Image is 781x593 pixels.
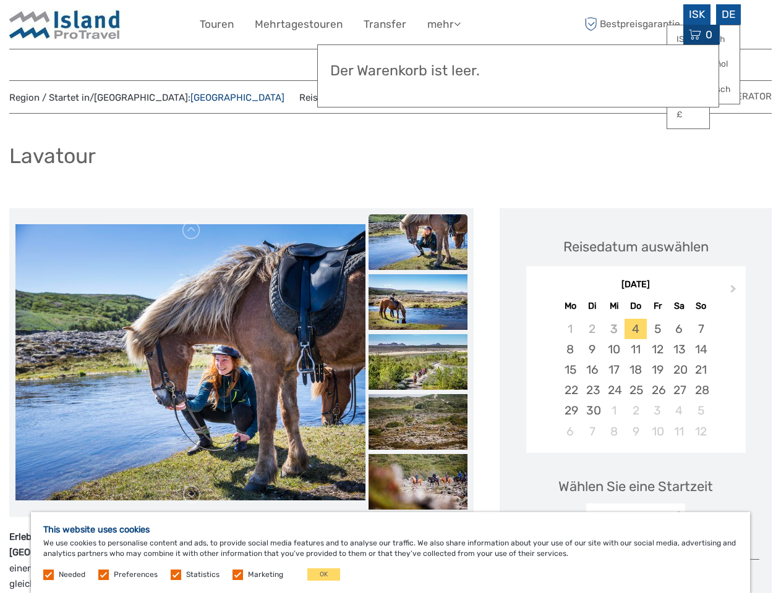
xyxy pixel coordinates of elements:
span: ISK [689,8,705,20]
label: Needed [59,570,85,580]
div: Choose Freitag, 12. September 2025 [647,339,668,360]
div: Choose Sonntag, 7. September 2025 [690,319,712,339]
div: So [690,298,712,314]
div: Choose Sonntag, 21. September 2025 [690,360,712,380]
div: Sa [668,298,690,314]
div: Choose Donnerstag, 25. September 2025 [625,380,646,400]
div: Choose Freitag, 10. Oktober 2025 [647,421,668,442]
a: Transfer [364,15,406,33]
button: OK [307,568,340,581]
button: Open LiveChat chat widget [142,19,157,34]
span: Wählen Sie eine Startzeit [558,477,713,496]
div: [DATE] [526,279,746,292]
div: Choose Samstag, 27. September 2025 [668,380,690,400]
img: 36dc5c1299b74980a8cae0da5ed670ec_slider_thumbnail.jpeg [369,394,467,450]
div: Di [581,298,603,314]
div: Reisedatum auswählen [563,237,709,256]
div: Choose Samstag, 6. September 2025 [668,319,690,339]
div: Choose Montag, 6. Oktober 2025 [560,421,581,442]
div: Choose Mittwoch, 10. September 2025 [603,339,625,360]
p: We're away right now. Please check back later! [17,22,140,32]
a: Touren [200,15,234,33]
div: Choose Dienstag, 30. September 2025 [581,400,603,421]
span: Region / Startet in/[GEOGRAPHIC_DATA]: [9,91,284,104]
div: Choose Sonntag, 5. Oktober 2025 [690,400,712,421]
div: Not available Montag, 1. September 2025 [560,319,581,339]
div: Choose Montag, 15. September 2025 [560,360,581,380]
button: Next Month [725,282,745,301]
p: Unsere freundlichen Pferde und speziell ausgebildeten Guides nehmen Sie mit auf einen Ausritt auf... [9,529,474,592]
div: Not available Dienstag, 2. September 2025 [581,319,603,339]
div: Choose Donnerstag, 2. Oktober 2025 [625,400,646,421]
img: c785db72cb354a3c98deba6e1d2bc21d_main_slider.jpg [15,224,365,500]
div: Do [625,298,646,314]
div: Choose Sonntag, 12. Oktober 2025 [690,421,712,442]
img: 3b5e565848e640e58266c170c8ec846d_slider_thumbnail.jpg [369,274,467,330]
strong: Erleben Sie das Islandpferd inmitten einzigartiger Natur direkt vor dem Stadtzentrum von [GEOGRAP... [9,531,397,558]
img: aac7d6a1b4314385bbc07dc8356889ce_slider_thumbnail.jpeg [369,454,467,510]
div: Choose Montag, 22. September 2025 [560,380,581,400]
div: Choose Sonntag, 28. September 2025 [690,380,712,400]
div: month 2025-09 [530,319,741,442]
div: Choose Donnerstag, 11. September 2025 [625,339,646,360]
div: We use cookies to personalise content and ads, to provide social media features and to analyse ou... [31,512,750,593]
div: Not available Mittwoch, 3. September 2025 [603,319,625,339]
div: Choose Samstag, 4. Oktober 2025 [668,400,690,421]
div: 10:00 [621,510,651,526]
img: 5e103e2afb124c3c9022209fa0a5370e_slider_thumbnail.jpg [369,334,467,390]
h5: This website uses cookies [43,524,738,535]
span: Reisemethode: [299,88,456,106]
div: Choose Freitag, 3. Oktober 2025 [647,400,668,421]
h1: Lavatour [9,143,96,169]
div: Choose Dienstag, 7. Oktober 2025 [581,421,603,442]
div: DE [716,4,741,25]
div: Choose Samstag, 11. Oktober 2025 [668,421,690,442]
div: Choose Samstag, 20. September 2025 [668,360,690,380]
div: Choose Mittwoch, 24. September 2025 [603,380,625,400]
a: mehr [427,15,461,33]
div: Choose Samstag, 13. September 2025 [668,339,690,360]
div: Choose Dienstag, 9. September 2025 [581,339,603,360]
span: Bestpreisgarantie [581,14,681,35]
div: Choose Freitag, 5. September 2025 [647,319,668,339]
h3: Der Warenkorb ist leer. [330,62,706,80]
label: Preferences [114,570,158,580]
div: Choose Donnerstag, 9. Oktober 2025 [625,421,646,442]
a: Mehrtagestouren [255,15,343,33]
div: Choose Donnerstag, 4. September 2025 [625,319,646,339]
label: Statistics [186,570,220,580]
img: Iceland ProTravel [9,9,121,40]
a: [GEOGRAPHIC_DATA] [190,92,284,103]
div: Mi [603,298,625,314]
a: ISK [667,28,709,51]
div: Choose Freitag, 26. September 2025 [647,380,668,400]
div: Fr [647,298,668,314]
div: Mo [560,298,581,314]
div: Choose Mittwoch, 17. September 2025 [603,360,625,380]
div: Choose Dienstag, 23. September 2025 [581,380,603,400]
a: £ [667,104,709,126]
div: Choose Montag, 8. September 2025 [560,339,581,360]
img: c785db72cb354a3c98deba6e1d2bc21d_slider_thumbnail.jpg [369,214,467,270]
div: Choose Sonntag, 14. September 2025 [690,339,712,360]
div: Choose Mittwoch, 8. Oktober 2025 [603,421,625,442]
div: Choose Montag, 29. September 2025 [560,400,581,421]
span: 0 [704,28,714,41]
div: Choose Dienstag, 16. September 2025 [581,360,603,380]
div: Choose Freitag, 19. September 2025 [647,360,668,380]
div: Choose Mittwoch, 1. Oktober 2025 [603,400,625,421]
div: Choose Donnerstag, 18. September 2025 [625,360,646,380]
label: Marketing [248,570,283,580]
